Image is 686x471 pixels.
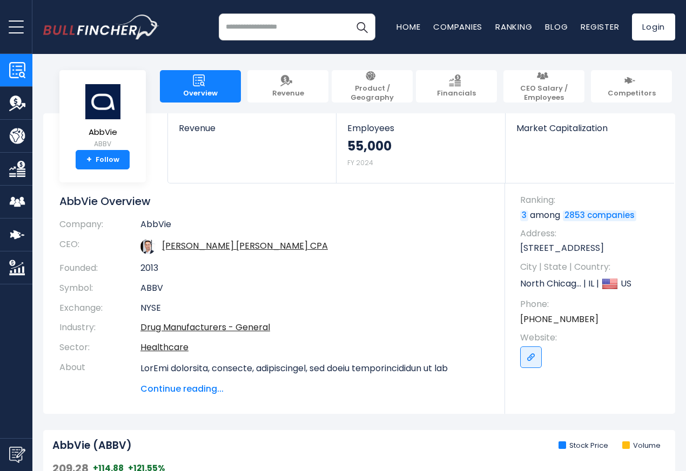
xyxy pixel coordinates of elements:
th: CEO: [59,235,140,258]
a: Market Capitalization [506,113,674,152]
span: Continue reading... [140,383,489,395]
span: Website: [520,332,664,344]
span: Employees [347,123,494,133]
strong: + [86,155,92,165]
span: Overview [183,89,218,98]
td: 2013 [140,258,489,278]
a: Go to link [520,346,542,368]
small: FY 2024 [347,158,373,167]
span: Phone: [520,298,664,310]
span: CEO Salary / Employees [509,84,579,103]
span: Product / Geography [337,84,407,103]
a: Register [581,21,619,32]
li: Stock Price [559,441,608,450]
a: Companies [433,21,482,32]
img: bullfincher logo [43,15,159,39]
strong: 55,000 [347,138,392,154]
li: Volume [622,441,661,450]
span: Market Capitalization [516,123,663,133]
a: Home [396,21,420,32]
span: Revenue [272,89,304,98]
span: Revenue [179,123,325,133]
th: Industry: [59,318,140,338]
a: Healthcare [140,341,189,353]
a: 2853 companies [563,210,636,221]
a: Drug Manufacturers - General [140,321,270,333]
a: AbbVie ABBV [83,83,122,151]
span: AbbVie [84,128,122,137]
h1: AbbVie Overview [59,194,489,208]
a: Login [632,13,675,40]
th: Symbol: [59,278,140,298]
small: ABBV [84,139,122,149]
span: Ranking: [520,194,664,206]
a: Overview [160,70,241,103]
p: [STREET_ADDRESS] [520,242,664,254]
a: Revenue [168,113,336,152]
a: +Follow [76,150,130,169]
a: Blog [545,21,568,32]
th: About [59,358,140,395]
a: Go to homepage [43,15,159,39]
a: 3 [520,210,528,221]
p: among [520,209,664,221]
td: AbbVie [140,219,489,235]
p: North Chicag... | IL | US [520,276,664,292]
span: Competitors [608,89,656,98]
th: Company: [59,219,140,235]
a: CEO Salary / Employees [503,70,584,103]
td: NYSE [140,298,489,318]
a: Ranking [495,21,532,32]
a: Revenue [247,70,328,103]
th: Exchange: [59,298,140,318]
button: Search [348,13,375,40]
a: Financials [416,70,497,103]
img: robert-a-michael.jpg [140,239,156,254]
span: Address: [520,228,664,240]
h2: AbbVie (ABBV) [52,439,132,453]
a: Product / Geography [332,70,413,103]
th: Sector: [59,338,140,358]
td: ABBV [140,278,489,298]
span: City | State | Country: [520,261,664,273]
a: ceo [162,240,328,252]
a: Competitors [591,70,672,103]
span: Financials [437,89,476,98]
th: Founded: [59,258,140,278]
a: [PHONE_NUMBER] [520,313,598,325]
a: Employees 55,000 FY 2024 [337,113,505,183]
